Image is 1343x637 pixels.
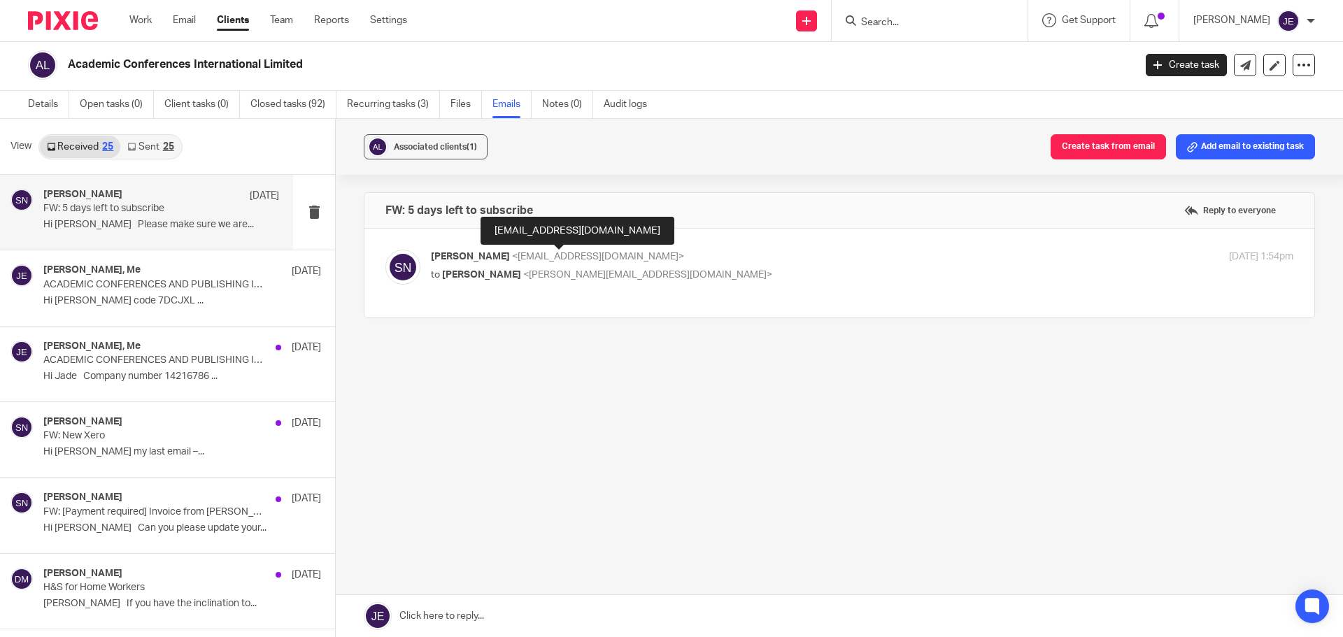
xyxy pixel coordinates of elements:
[450,91,482,118] a: Files
[292,568,321,582] p: [DATE]
[68,57,914,72] h2: Academic Conferences International Limited
[492,91,532,118] a: Emails
[43,264,141,276] h4: [PERSON_NAME], Me
[43,189,122,201] h4: [PERSON_NAME]
[43,506,266,518] p: FW: [Payment required] Invoice from [PERSON_NAME] and Partners for Academic Conferences Internati...
[10,189,33,211] img: svg%3E
[10,139,31,154] span: View
[28,50,57,80] img: svg%3E
[431,270,440,280] span: to
[481,217,674,245] div: [EMAIL_ADDRESS][DOMAIN_NAME]
[43,279,266,291] p: ACADEMIC CONFERENCES AND PUBLISHING INTERNATIONAL LTD
[163,142,174,152] div: 25
[10,492,33,514] img: svg%3E
[394,143,477,151] span: Associated clients
[292,264,321,278] p: [DATE]
[292,416,321,430] p: [DATE]
[43,219,279,231] p: Hi [PERSON_NAME] Please make sure we are...
[129,13,152,27] a: Work
[120,136,180,158] a: Sent25
[270,13,293,27] a: Team
[43,430,266,442] p: FW: New Xero
[10,264,33,287] img: svg%3E
[43,492,122,503] h4: [PERSON_NAME]
[217,13,249,27] a: Clients
[367,136,388,157] img: svg%3E
[364,134,488,159] button: Associated clients(1)
[385,250,420,285] img: svg%3E
[10,341,33,363] img: svg%3E
[1051,134,1166,159] button: Create task from email
[173,13,196,27] a: Email
[542,91,593,118] a: Notes (0)
[28,91,69,118] a: Details
[28,11,98,30] img: Pixie
[43,295,321,307] p: Hi [PERSON_NAME] code 7DCJXL ...
[370,13,407,27] a: Settings
[43,355,266,366] p: ACADEMIC CONFERENCES AND PUBLISHING INTERNATIONAL LTD
[1193,13,1270,27] p: [PERSON_NAME]
[431,252,510,262] span: [PERSON_NAME]
[250,189,279,203] p: [DATE]
[43,522,321,534] p: Hi [PERSON_NAME] Can you please update your...
[292,341,321,355] p: [DATE]
[164,91,240,118] a: Client tasks (0)
[43,203,232,215] p: FW: 5 days left to subscribe
[467,143,477,151] span: (1)
[512,252,684,262] span: <[EMAIL_ADDRESS][DOMAIN_NAME]>
[604,91,658,118] a: Audit logs
[1277,10,1300,32] img: svg%3E
[10,568,33,590] img: svg%3E
[292,492,321,506] p: [DATE]
[43,446,321,458] p: Hi [PERSON_NAME] my last email –...
[1176,134,1315,159] button: Add email to existing task
[314,13,349,27] a: Reports
[102,142,113,152] div: 25
[347,91,440,118] a: Recurring tasks (3)
[385,203,533,217] h4: FW: 5 days left to subscribe
[1229,250,1293,264] p: [DATE] 1:54pm
[43,341,141,352] h4: [PERSON_NAME], Me
[40,136,120,158] a: Received25
[10,416,33,438] img: svg%3E
[860,17,986,29] input: Search
[43,568,122,580] h4: [PERSON_NAME]
[43,371,321,382] p: Hi Jade Company number 14216786 ...
[250,91,336,118] a: Closed tasks (92)
[80,91,154,118] a: Open tasks (0)
[43,598,321,610] p: [PERSON_NAME] If you have the inclination to...
[523,270,772,280] span: <[PERSON_NAME][EMAIL_ADDRESS][DOMAIN_NAME]>
[1181,200,1279,221] label: Reply to everyone
[43,582,266,594] p: H&S for Home Workers
[43,416,122,428] h4: [PERSON_NAME]
[1146,54,1227,76] a: Create task
[1062,15,1116,25] span: Get Support
[442,270,521,280] span: [PERSON_NAME]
